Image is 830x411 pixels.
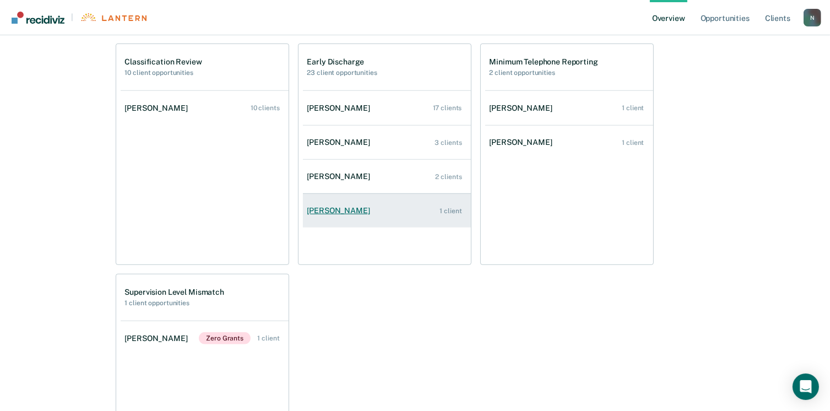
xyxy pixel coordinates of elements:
a: [PERSON_NAME] 3 clients [303,127,471,158]
div: 17 clients [433,104,462,112]
div: [PERSON_NAME] [307,104,375,113]
h2: 1 client opportunities [125,299,224,307]
div: [PERSON_NAME] [490,138,557,147]
div: 3 clients [435,139,462,147]
h1: Minimum Telephone Reporting [490,57,598,67]
a: [PERSON_NAME] 10 clients [121,93,289,124]
a: [PERSON_NAME] 17 clients [303,93,471,124]
h1: Early Discharge [307,57,377,67]
a: [PERSON_NAME] 2 clients [303,161,471,192]
div: 1 client [622,139,644,147]
div: 1 client [440,207,462,215]
div: N [804,9,821,26]
a: [PERSON_NAME] 1 client [303,195,471,226]
span: | [64,13,80,22]
button: Profile dropdown button [804,9,821,26]
div: 1 client [622,104,644,112]
span: Zero Grants [199,332,251,344]
div: [PERSON_NAME] [125,104,192,113]
a: [PERSON_NAME]Zero Grants 1 client [121,321,289,355]
div: [PERSON_NAME] [490,104,557,113]
div: 2 clients [436,173,462,181]
div: 1 client [257,334,279,342]
div: [PERSON_NAME] [307,172,375,181]
img: Recidiviz [12,12,64,24]
h2: 10 client opportunities [125,69,202,77]
h2: 23 client opportunities [307,69,377,77]
a: [PERSON_NAME] 1 client [485,127,653,158]
h2: 2 client opportunities [490,69,598,77]
div: [PERSON_NAME] [125,334,192,343]
div: [PERSON_NAME] [307,206,375,215]
a: [PERSON_NAME] 1 client [485,93,653,124]
div: Open Intercom Messenger [793,374,819,400]
h1: Classification Review [125,57,202,67]
h1: Supervision Level Mismatch [125,288,224,297]
div: 10 clients [251,104,280,112]
img: Lantern [80,13,147,21]
div: [PERSON_NAME] [307,138,375,147]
